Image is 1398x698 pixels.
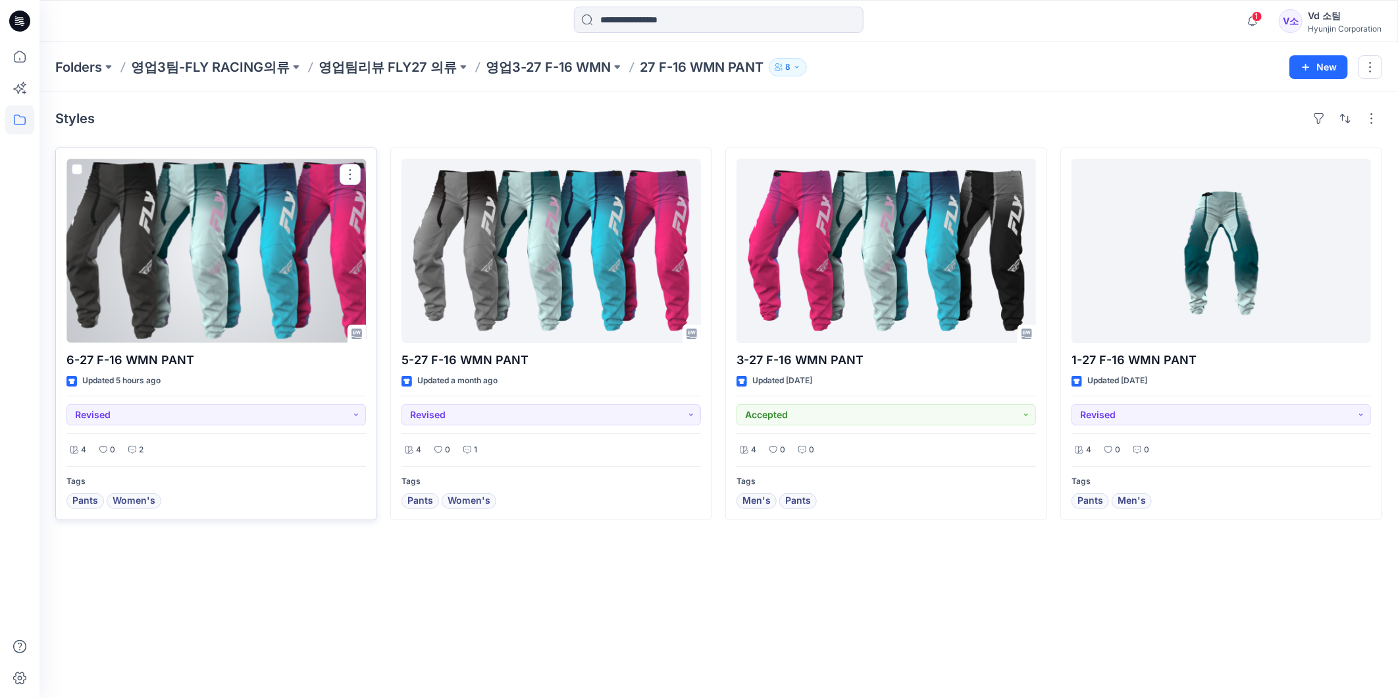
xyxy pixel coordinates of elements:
p: 0 [1144,443,1149,457]
a: 5-27 F-16 WMN PANT [401,159,701,343]
p: Updated [DATE] [752,374,812,388]
p: 0 [1115,443,1120,457]
span: Women's [113,493,155,509]
span: 1 [1252,11,1262,22]
p: 1 [474,443,477,457]
span: Men's [1118,493,1146,509]
a: 영업3팀-FLY RACING의류 [131,58,290,76]
span: Pants [72,493,98,509]
div: V소 [1279,9,1303,33]
a: 1-27 F-16 WMN PANT [1072,159,1371,343]
p: 4 [751,443,756,457]
button: 8 [769,58,807,76]
span: Pants [785,493,811,509]
div: Hyunjin Corporation [1308,24,1382,34]
p: 5-27 F-16 WMN PANT [401,351,701,369]
button: New [1289,55,1348,79]
h4: Styles [55,111,95,126]
span: Pants [407,493,433,509]
p: 0 [780,443,785,457]
span: Men's [742,493,771,509]
p: Updated a month ago [417,374,498,388]
p: Updated [DATE] [1087,374,1147,388]
a: 6-27 F-16 WMN PANT [66,159,366,343]
p: 4 [1086,443,1091,457]
p: 4 [81,443,86,457]
p: Updated 5 hours ago [82,374,161,388]
p: 4 [416,443,421,457]
p: Tags [66,475,366,489]
span: Pants [1077,493,1103,509]
p: 0 [110,443,115,457]
div: Vd 소팀 [1308,8,1382,24]
p: 2 [139,443,143,457]
p: 0 [445,443,450,457]
p: Tags [401,475,701,489]
span: Women's [448,493,490,509]
a: 영업3-27 F-16 WMN [486,58,611,76]
p: 1-27 F-16 WMN PANT [1072,351,1371,369]
p: 27 F-16 WMN PANT [640,58,764,76]
p: 3-27 F-16 WMN PANT [737,351,1036,369]
p: 6-27 F-16 WMN PANT [66,351,366,369]
a: Folders [55,58,102,76]
p: 8 [785,60,790,74]
a: 3-27 F-16 WMN PANT [737,159,1036,343]
p: 0 [809,443,814,457]
p: Tags [1072,475,1371,489]
a: 영업팀리뷰 FLY27 의류 [319,58,457,76]
p: Tags [737,475,1036,489]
